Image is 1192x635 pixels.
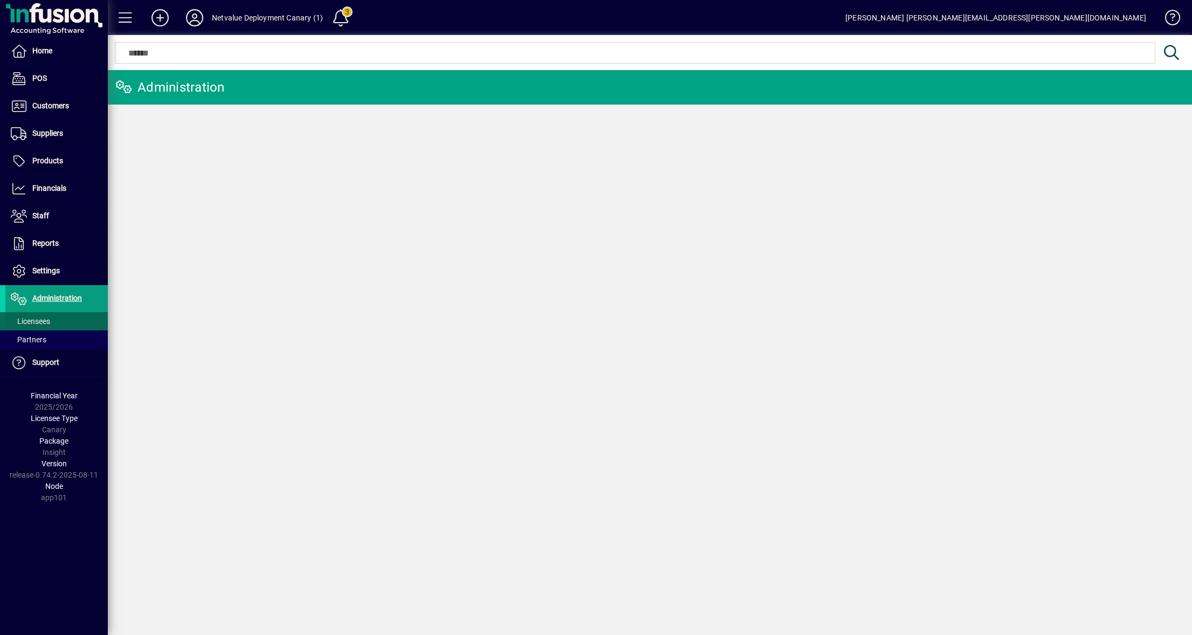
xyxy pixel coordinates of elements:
a: Licensees [5,312,108,330]
div: [PERSON_NAME] [PERSON_NAME][EMAIL_ADDRESS][PERSON_NAME][DOMAIN_NAME] [845,9,1146,26]
button: Profile [177,8,212,27]
span: Licensees [11,317,50,326]
a: Financials [5,175,108,202]
span: Financial Year [31,391,78,400]
span: Version [42,459,67,468]
span: Settings [32,266,60,275]
a: Home [5,38,108,65]
a: Partners [5,330,108,349]
a: Customers [5,93,108,120]
div: Administration [116,79,225,96]
span: Financials [32,184,66,192]
a: Knowledge Base [1157,2,1179,37]
span: Node [45,482,63,491]
a: Support [5,349,108,376]
a: Settings [5,258,108,285]
span: Staff [32,211,49,220]
span: Licensee Type [31,414,78,423]
a: Products [5,148,108,175]
span: Partners [11,335,46,344]
span: Support [32,358,59,367]
span: Suppliers [32,129,63,137]
span: Products [32,156,63,165]
a: POS [5,65,108,92]
span: Customers [32,101,69,110]
a: Suppliers [5,120,108,147]
span: POS [32,74,47,82]
a: Staff [5,203,108,230]
a: Reports [5,230,108,257]
span: Package [39,437,68,445]
span: Administration [32,294,82,302]
div: Netvalue Deployment Canary (1) [212,9,323,26]
button: Add [143,8,177,27]
span: Home [32,46,52,55]
span: Reports [32,239,59,247]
